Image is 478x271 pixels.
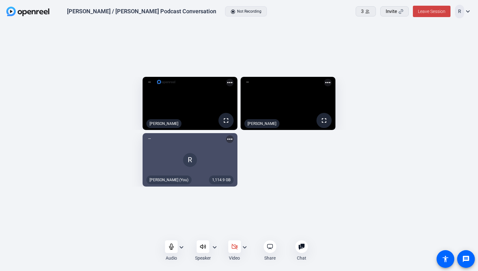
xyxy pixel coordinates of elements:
[178,243,185,251] mat-icon: expand_more
[442,255,449,263] mat-icon: accessibility
[226,79,234,86] mat-icon: more_horiz
[156,79,176,85] img: logo
[380,6,409,16] button: Invite
[222,117,230,124] mat-icon: fullscreen
[356,6,376,16] button: 3
[264,255,276,261] div: Share
[211,243,218,251] mat-icon: expand_more
[166,255,177,261] div: Audio
[320,117,328,124] mat-icon: fullscreen
[229,255,240,261] div: Video
[464,8,472,15] mat-icon: expand_more
[6,7,49,16] img: OpenReel logo
[146,176,192,184] div: [PERSON_NAME] (You)
[361,8,364,15] span: 3
[297,255,306,261] div: Chat
[146,119,181,128] div: [PERSON_NAME]
[418,9,445,14] span: Leave Session
[244,119,279,128] div: [PERSON_NAME]
[195,255,211,261] div: Speaker
[241,243,248,251] mat-icon: expand_more
[413,6,450,17] button: Leave Session
[455,5,464,18] div: R
[324,79,332,86] mat-icon: more_horiz
[67,8,216,15] div: [PERSON_NAME] / [PERSON_NAME] Podcast Conversation
[226,135,234,143] mat-icon: more_horiz
[462,255,470,263] mat-icon: message
[183,153,197,167] div: R
[386,8,397,15] span: Invite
